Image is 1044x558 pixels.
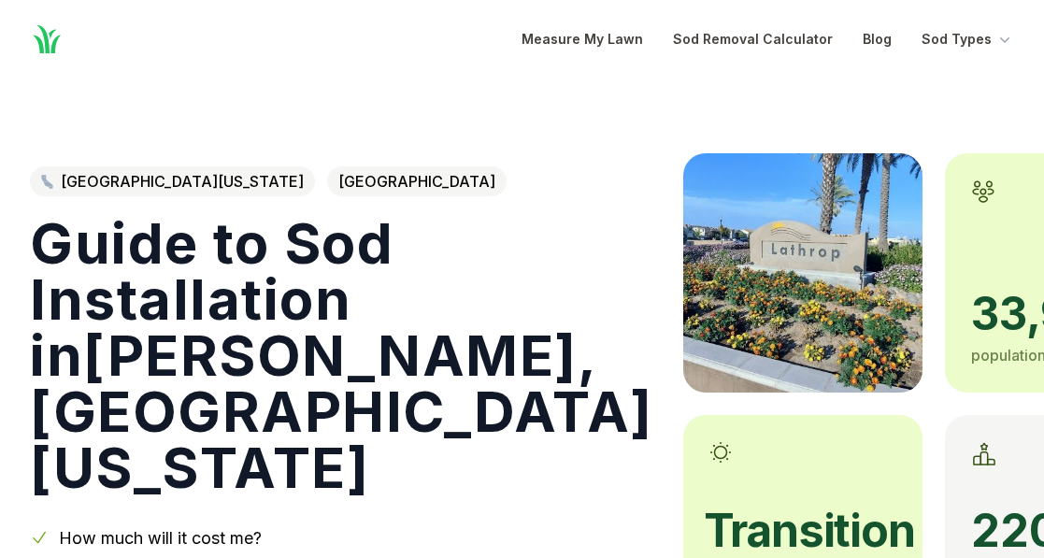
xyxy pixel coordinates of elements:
[522,28,643,50] a: Measure My Lawn
[59,528,262,548] a: How much will it cost me?
[30,166,315,196] a: [GEOGRAPHIC_DATA][US_STATE]
[30,215,653,495] h1: Guide to Sod Installation in [PERSON_NAME] , [GEOGRAPHIC_DATA][US_STATE]
[327,166,507,196] span: [GEOGRAPHIC_DATA]
[673,28,833,50] a: Sod Removal Calculator
[41,175,53,189] img: Northern California state outline
[922,28,1014,50] button: Sod Types
[863,28,892,50] a: Blog
[683,153,922,393] img: A picture of Lathrop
